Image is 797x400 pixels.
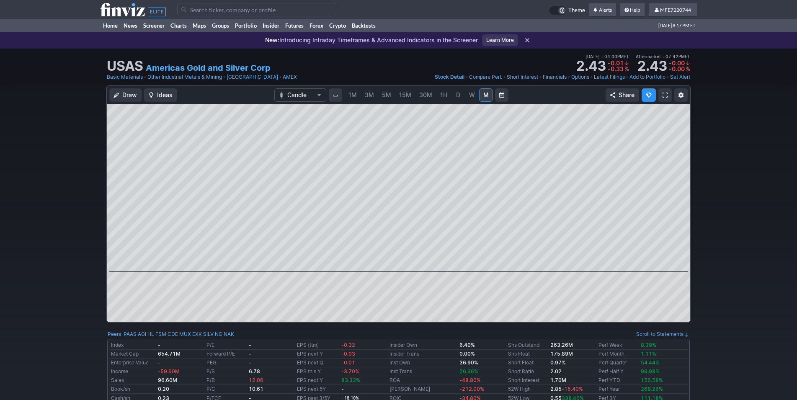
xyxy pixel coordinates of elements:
a: Peers [108,331,121,337]
a: Short Interest [508,377,539,383]
b: - [341,386,344,392]
a: 15M [395,88,415,102]
span: 1.11% [641,351,656,357]
span: • [539,73,542,81]
span: • [590,73,593,81]
td: Shs Outstand [506,341,549,350]
a: Financials [543,73,567,81]
td: P/C [205,385,247,394]
span: • [626,73,629,81]
p: Introducing Intraday Timeframes & Advanced Indicators in the Screener [265,36,478,44]
a: 30M [415,88,436,102]
td: EPS next Y [295,376,339,385]
span: Theme [568,6,585,15]
b: 10.61 [249,386,263,392]
a: Forex [307,19,326,32]
span: M [483,91,489,98]
a: 1H [436,88,451,102]
b: - [249,351,251,357]
td: Sales [109,376,156,385]
a: Screener [140,19,168,32]
td: P/S [205,367,247,376]
span: 99.98% [641,368,660,374]
td: Insider Trans [388,350,458,359]
a: Alerts [589,3,616,17]
b: 263.26M [550,342,573,348]
td: P/B [205,376,247,385]
a: Learn More [482,34,518,46]
a: PAAS [124,330,137,338]
td: Perf Year [597,385,639,394]
a: NG [215,330,222,338]
span: MFE7220744 [660,7,691,13]
a: W [465,88,479,102]
a: Other Industrial Metals & Mining [147,73,222,81]
td: EPS next Y [295,350,339,359]
span: W [469,91,475,98]
td: EPS next 5Y [295,385,339,394]
span: 156.58% [641,377,663,383]
a: EXK [192,330,202,338]
a: CDE [168,330,178,338]
span: -0.00010013580322265625 [669,59,685,67]
td: Income [109,367,156,376]
td: Perf Half Y [597,367,639,376]
span: % [686,65,690,72]
button: Chart Settings [674,88,688,102]
span: Aftermarket 07:42PM ET [636,53,690,60]
td: PEG [205,359,247,367]
a: HL [147,330,154,338]
a: Short Interest [507,73,538,81]
a: Backtests [349,19,379,32]
b: 2.85 [550,386,583,392]
span: 1M [348,91,357,98]
td: Insider Own [388,341,458,350]
td: Forward P/E [205,350,247,359]
td: Shs Float [506,350,549,359]
a: M [479,88,493,102]
button: Range [495,88,508,102]
span: 268.26% [641,386,663,392]
button: Chart Type [274,88,326,102]
b: 1.70M [550,377,566,383]
a: 3M [361,88,378,102]
span: -0.32 [341,342,355,348]
a: SILV [203,330,214,338]
span: New: [265,36,279,44]
b: - [249,359,251,366]
span: 8.39% [641,342,656,348]
span: -212.00% [459,386,484,392]
td: Perf Month [597,350,639,359]
span: 12.06 [249,377,263,383]
span: -0.01 [608,59,624,67]
span: 15M [399,91,411,98]
a: Short Ratio [508,368,534,374]
span: 26.36% [459,368,478,374]
a: 2.02 [550,368,562,374]
a: 1M [345,88,361,102]
span: Latest Filings [594,74,625,80]
span: -0.01 [341,359,355,366]
a: Insider [260,19,282,32]
button: Interval [329,88,342,102]
a: Futures [282,19,307,32]
td: Perf YTD [597,376,639,385]
span: Stock Detail [435,74,464,80]
td: Index [109,341,156,350]
span: % [624,65,629,72]
a: Maps [190,19,209,32]
a: Home [100,19,121,32]
td: Perf Quarter [597,359,639,367]
td: Inst Own [388,359,458,367]
span: • [223,73,226,81]
span: [DATE] 8:17 PM ET [658,19,695,32]
span: -0.33 [608,65,624,72]
b: 6.40% [459,342,475,348]
span: 54.44% [641,359,660,366]
span: Compare Perf. [469,74,502,80]
a: AGI [138,330,146,338]
b: 0.97% [550,359,566,366]
span: • [662,54,664,59]
span: • [567,73,570,81]
a: Portfolio [232,19,260,32]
